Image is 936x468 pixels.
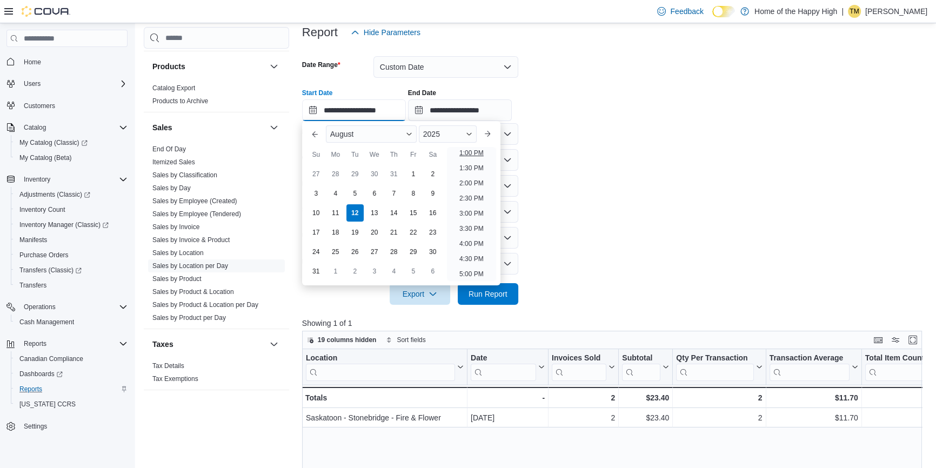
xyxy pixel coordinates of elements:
a: Products to Archive [152,97,208,105]
p: Home of the Happy High [754,5,837,18]
button: Catalog [19,121,50,134]
span: Dashboards [19,370,63,378]
div: Qty Per Transaction [676,353,753,364]
div: day-4 [327,185,344,202]
div: 2 [676,411,762,424]
li: 2:30 PM [455,192,488,205]
button: Invoices Sold [552,353,615,381]
li: 1:00 PM [455,146,488,159]
span: Settings [24,422,47,431]
span: Run Report [469,289,507,299]
div: [DATE] [471,411,545,424]
div: day-31 [307,263,325,280]
a: Sales by Product per Day [152,314,226,322]
div: 2 [552,391,615,404]
button: Reports [2,336,132,351]
span: 2025 [423,130,440,138]
div: day-2 [424,165,442,183]
div: Mo [327,146,344,163]
span: Inventory Manager (Classic) [19,220,109,229]
nav: Complex example [6,49,128,462]
div: day-10 [307,204,325,222]
span: Reports [15,383,128,396]
button: Reports [19,337,51,350]
span: Sales by Invoice & Product [152,236,230,244]
div: day-12 [346,204,364,222]
button: Operations [2,299,132,315]
span: Inventory [19,173,128,186]
div: day-22 [405,224,422,241]
h3: Sales [152,122,172,133]
div: day-27 [307,165,325,183]
button: Export [390,283,450,305]
li: 4:00 PM [455,237,488,250]
a: Sales by Day [152,184,191,192]
span: Users [19,77,128,90]
span: Manifests [19,236,47,244]
div: day-24 [307,243,325,260]
img: Cova [22,6,70,17]
span: Users [24,79,41,88]
a: Catalog Export [152,84,195,92]
div: day-1 [327,263,344,280]
a: [US_STATE] CCRS [15,398,80,411]
span: Sales by Product & Location per Day [152,300,258,309]
span: Transfers (Classic) [15,264,128,277]
div: Products [144,82,289,112]
li: 1:30 PM [455,162,488,175]
span: Cash Management [15,316,128,329]
div: Location [306,353,455,364]
span: Sales by Product & Location [152,288,234,296]
a: Sales by Location per Day [152,262,228,270]
p: | [841,5,844,18]
div: day-19 [346,224,364,241]
button: Custom Date [373,56,518,78]
button: Open list of options [503,182,512,190]
div: day-30 [424,243,442,260]
button: Purchase Orders [11,248,132,263]
div: Invoices Sold [552,353,606,381]
button: My Catalog (Beta) [11,150,132,165]
span: Transfers [15,279,128,292]
div: Tristen Mueller [848,5,861,18]
a: Adjustments (Classic) [11,187,132,202]
div: day-25 [327,243,344,260]
div: Transaction Average [769,353,849,381]
div: Sales [144,143,289,329]
span: [US_STATE] CCRS [19,400,76,409]
div: Su [307,146,325,163]
div: day-16 [424,204,442,222]
div: Total Item Count [865,353,930,364]
div: Total Item Count [865,353,930,381]
button: Taxes [268,338,280,351]
div: day-14 [385,204,403,222]
a: Inventory Count [15,203,70,216]
a: Sales by Classification [152,171,217,179]
div: day-21 [385,224,403,241]
button: Manifests [11,232,132,248]
span: Home [24,58,41,66]
div: day-9 [424,185,442,202]
button: Keyboard shortcuts [872,333,885,346]
div: day-15 [405,204,422,222]
a: Canadian Compliance [15,352,88,365]
button: Display options [889,333,902,346]
button: 19 columns hidden [303,333,381,346]
h3: Report [302,26,338,39]
div: day-26 [346,243,364,260]
a: Dashboards [11,366,132,382]
button: Subtotal [622,353,669,381]
div: day-27 [366,243,383,260]
span: Sales by Employee (Tendered) [152,210,241,218]
span: Transfers [19,281,46,290]
button: Location [306,353,464,381]
span: Manifests [15,233,128,246]
button: Reports [11,382,132,397]
p: [PERSON_NAME] [865,5,927,18]
p: Showing 1 of 1 [302,318,928,329]
div: day-3 [307,185,325,202]
button: Inventory Count [11,202,132,217]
